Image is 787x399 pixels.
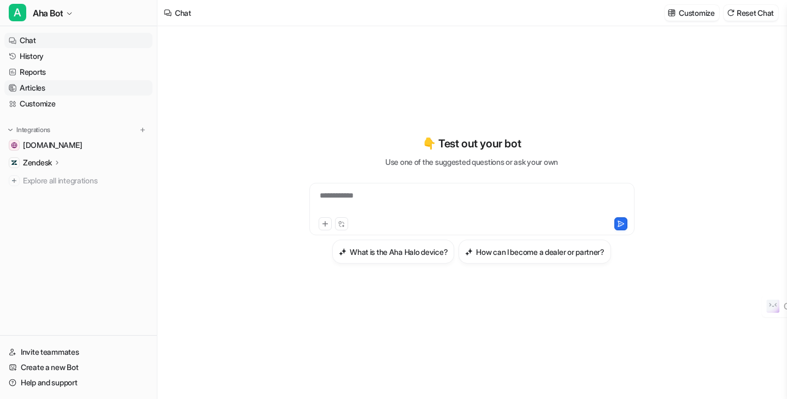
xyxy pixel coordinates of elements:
[422,135,521,152] p: 👇 Test out your bot
[4,96,152,111] a: Customize
[465,248,473,256] img: How can I become a dealer or partner?
[23,140,82,151] span: [DOMAIN_NAME]
[350,246,448,258] h3: What is the Aha Halo device?
[385,156,558,168] p: Use one of the suggested questions or ask your own
[4,80,152,96] a: Articles
[339,248,346,256] img: What is the Aha Halo device?
[23,157,52,168] p: Zendesk
[459,240,611,264] button: How can I become a dealer or partner?How can I become a dealer or partner?
[16,126,50,134] p: Integrations
[4,138,152,153] a: www.ahaharmony.com[DOMAIN_NAME]
[9,175,20,186] img: explore all integrations
[11,142,17,148] img: www.ahaharmony.com
[476,246,604,258] h3: How can I become a dealer or partner?
[724,5,778,21] button: Reset Chat
[4,49,152,64] a: History
[11,159,17,166] img: Zendesk
[727,9,735,17] img: reset
[175,7,191,19] div: Chat
[7,126,14,134] img: expand menu
[4,33,152,48] a: Chat
[4,360,152,375] a: Create a new Bot
[332,240,454,264] button: What is the Aha Halo device?What is the Aha Halo device?
[9,4,26,21] span: A
[665,5,719,21] button: Customize
[139,126,146,134] img: menu_add.svg
[668,9,676,17] img: customize
[679,7,714,19] p: Customize
[4,64,152,80] a: Reports
[33,5,63,21] span: Aha Bot
[4,375,152,390] a: Help and support
[4,173,152,188] a: Explore all integrations
[4,344,152,360] a: Invite teammates
[4,124,54,135] button: Integrations
[23,172,148,189] span: Explore all integrations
